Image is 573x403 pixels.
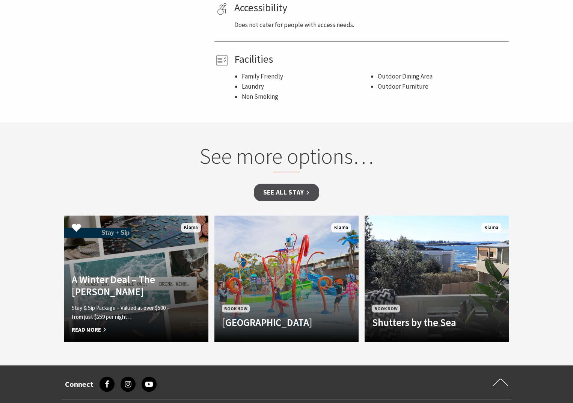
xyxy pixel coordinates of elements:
span: Book Now [222,305,250,312]
p: Stay & Sip Package – Valued at over $500 – from just $259 per night… [72,303,179,321]
span: Kiama [181,223,201,232]
span: Book Now [372,305,400,312]
li: Non Smoking [242,92,370,102]
span: Kiama [331,223,351,232]
a: Another Image Used A Winter Deal – The [PERSON_NAME] Stay & Sip Package – Valued at over $500 – f... [64,216,208,342]
a: See all Stay [254,184,319,201]
h3: Connect [65,380,93,389]
h4: Shutters by the Sea [372,316,480,328]
span: Read More [72,325,179,334]
h4: Accessibility [234,2,506,14]
h2: See more options… [143,143,430,172]
a: Book Now Shutters by the Sea Kiama [365,216,509,342]
a: Book Now [GEOGRAPHIC_DATA] Kiama [214,216,359,342]
span: Kiama [481,223,501,232]
li: Laundry [242,82,370,92]
li: Outdoor Furniture [378,82,506,92]
li: Family Friendly [242,71,370,82]
p: Does not cater for people with access needs. [234,20,506,30]
li: Outdoor Dining Area [378,71,506,82]
h4: [GEOGRAPHIC_DATA] [222,316,329,328]
h4: A Winter Deal – The [PERSON_NAME] [72,273,179,298]
button: Click to Favourite A Winter Deal – The Sebel Kiama [64,216,89,241]
h4: Facilities [234,53,506,66]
